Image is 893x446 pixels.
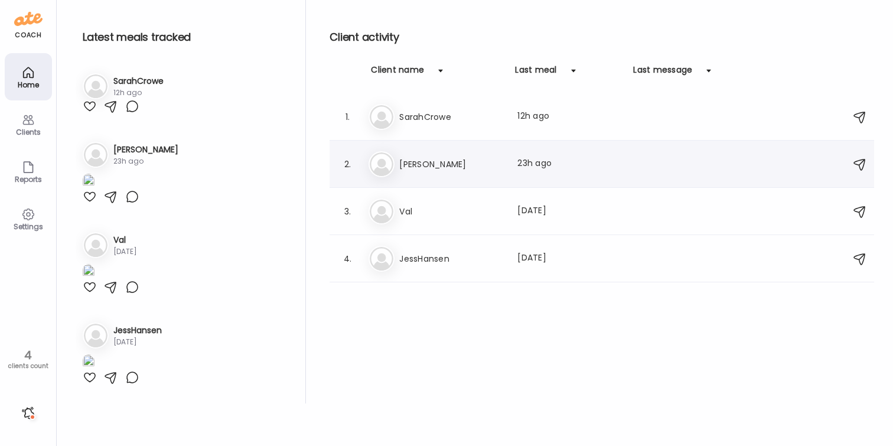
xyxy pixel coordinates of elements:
h3: JessHansen [113,324,162,337]
div: Settings [7,223,50,230]
img: bg-avatar-default.svg [370,105,393,129]
h2: Client activity [330,28,874,46]
img: images%2FNpBkYCDGbgOyATEklj5YtkCAVfl2%2FTjY7Z3gztoDtSxHqM7Kk%2FKMixhql4ei231c9E9D8E_1080 [83,174,94,190]
div: [DATE] [113,337,162,347]
img: bg-avatar-default.svg [370,200,393,223]
h3: Val [113,234,137,246]
img: bg-avatar-default.svg [370,247,393,271]
div: 3. [340,204,354,219]
div: coach [15,30,41,40]
div: clients count [4,362,52,370]
h3: [PERSON_NAME] [399,157,503,171]
img: bg-avatar-default.svg [84,324,107,347]
div: 4 [4,348,52,362]
div: [DATE] [517,252,621,266]
div: 12h ago [517,110,621,124]
img: ate [14,9,43,28]
img: images%2F89jpWwfnpeZc0oJum2gXo5JkcVZ2%2FFYERL26XGniCnnkwHwME%2Fi0J1EEJC1an5JwGqYnql_1080 [83,354,94,370]
div: 23h ago [113,156,178,167]
img: bg-avatar-default.svg [84,233,107,257]
div: [DATE] [517,204,621,219]
div: Client name [371,64,424,83]
img: images%2FpdzErkYIq2RVV5q7Kvbq58pGrfp1%2FcSoZIjs8DefPmiEStX7r%2FBu9t7LxCGBO6exmEUTRy_1080 [83,264,94,280]
div: Last meal [515,64,556,83]
img: bg-avatar-default.svg [370,152,393,176]
div: Last message [633,64,692,83]
img: bg-avatar-default.svg [84,143,107,167]
h2: Latest meals tracked [83,28,286,46]
div: Home [7,81,50,89]
div: Reports [7,175,50,183]
h3: JessHansen [399,252,503,266]
h3: [PERSON_NAME] [113,144,178,156]
h3: Val [399,204,503,219]
div: 23h ago [517,157,621,171]
div: 2. [340,157,354,171]
img: bg-avatar-default.svg [84,74,107,98]
h3: SarahCrowe [113,75,164,87]
div: [DATE] [113,246,137,257]
h3: SarahCrowe [399,110,503,124]
div: 4. [340,252,354,266]
div: 12h ago [113,87,164,98]
div: 1. [340,110,354,124]
div: Clients [7,128,50,136]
